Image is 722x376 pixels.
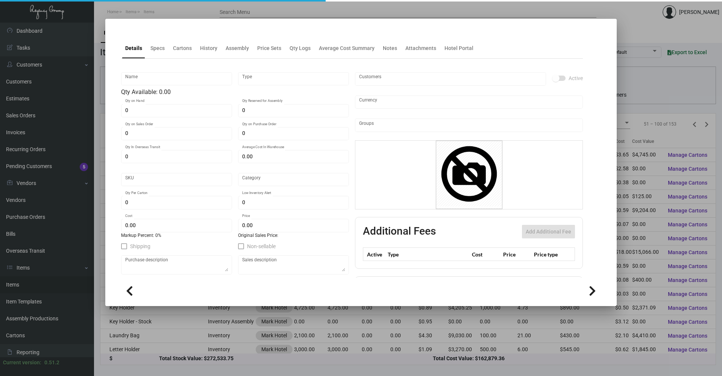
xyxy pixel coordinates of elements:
span: Add Additional Fee [526,229,571,235]
div: Specs [150,44,165,52]
div: Current version: [3,359,41,367]
input: Add new.. [359,76,542,82]
div: History [200,44,217,52]
input: Add new.. [359,122,579,128]
th: Active [363,248,386,261]
div: Qty Available: 0.00 [121,88,349,97]
div: Attachments [405,44,436,52]
div: Price Sets [257,44,281,52]
div: Average Cost Summary [319,44,375,52]
button: Add Additional Fee [522,225,575,238]
div: Cartons [173,44,192,52]
div: Details [125,44,142,52]
th: Type [386,248,470,261]
th: Cost [470,248,501,261]
span: Non-sellable [247,242,276,251]
div: Assembly [226,44,249,52]
h2: Additional Fees [363,225,436,238]
span: Shipping [130,242,150,251]
div: Notes [383,44,397,52]
div: Qty Logs [290,44,311,52]
th: Price type [532,248,566,261]
span: Active [569,74,583,83]
div: 0.51.2 [44,359,59,367]
div: Hotel Portal [444,44,473,52]
th: Price [501,248,532,261]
